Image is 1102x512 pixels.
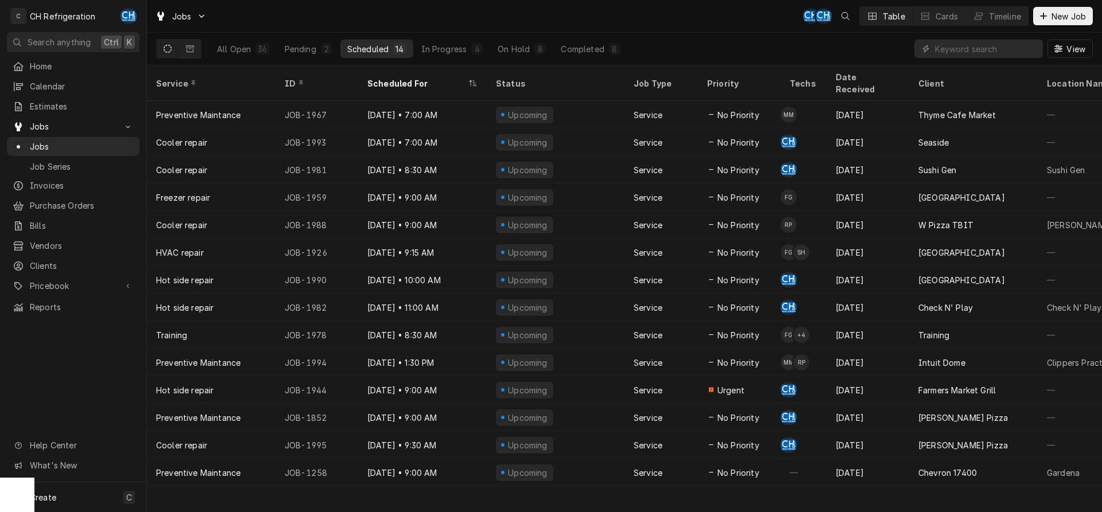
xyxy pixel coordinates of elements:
div: Service [634,191,662,204]
div: Chris Hiraga's Avatar [781,162,797,178]
div: Pending [285,43,316,55]
div: Service [634,384,662,396]
span: Vendors [30,240,134,252]
div: 4 [474,43,480,55]
div: Service [634,412,662,424]
div: [DATE] [826,349,909,376]
div: JOB-1944 [275,376,358,404]
div: CH [781,272,797,288]
span: Clients [30,260,134,272]
div: Cooler repair [156,136,207,148]
div: [DATE] • 9:00 AM [358,183,487,211]
div: [GEOGRAPHIC_DATA] [918,274,1005,286]
div: Service [634,164,662,176]
span: Jobs [30,140,134,153]
button: View [1047,40,1093,58]
div: JOB-1981 [275,156,358,183]
div: Service [634,219,662,231]
div: Ruben Perez's Avatar [781,217,797,233]
div: Status [496,77,613,89]
a: Bills [7,216,139,235]
div: Service [634,302,662,314]
div: Upcoming [507,136,549,148]
span: No Priority [717,191,759,204]
div: Check N' Play [1047,302,1101,314]
div: [GEOGRAPHIC_DATA] [918,247,1005,259]
span: What's New [30,459,133,471]
span: Invoices [30,179,134,191]
div: [DATE] [826,431,909,459]
div: [DATE] [826,266,909,294]
span: No Priority [717,439,759,451]
a: Clients [7,256,139,275]
div: Upcoming [507,467,549,479]
div: Upcoming [507,164,549,176]
div: [DATE] [826,156,909,183]
div: CH [816,8,832,24]
div: [DATE] [826,211,909,239]
span: Home [30,60,134,72]
div: [DATE] • 8:30 AM [358,156,487,183]
span: Create [30,493,56,502]
a: Invoices [7,176,139,195]
div: [PERSON_NAME] Pizza [918,439,1008,451]
div: CH [781,134,797,150]
div: Check N' Play [918,302,973,314]
div: JOB-1967 [275,101,358,128]
button: Search anythingCtrlK [7,32,139,52]
div: Service [634,109,662,121]
div: Sushi Gen [1047,164,1085,176]
div: Cooler repair [156,219,207,231]
div: [DATE] • 9:00 AM [358,459,487,486]
div: Chris Hiraga's Avatar [781,382,797,398]
div: W Pizza TBIT [918,219,973,231]
span: Bills [30,220,134,232]
div: Service [634,329,662,341]
div: Moises Melena's Avatar [781,354,797,370]
div: Preventive Maintance [156,357,240,369]
a: Home [7,57,139,76]
div: [DATE] • 7:00 AM [358,101,487,128]
div: Techs [790,77,817,89]
div: 2 [323,43,330,55]
a: Go to Jobs [150,7,211,26]
div: Chris Hiraga's Avatar [781,409,797,425]
div: Chris Hiraga's Avatar [781,272,797,288]
div: Freezer repair [156,191,210,204]
div: [DATE] • 9:00 AM [358,211,487,239]
div: MM [781,354,797,370]
a: Go to Jobs [7,117,139,136]
div: [DATE] [826,376,909,404]
div: Chris Hiraga's Avatar [781,437,797,453]
div: [PERSON_NAME] Pizza [918,412,1008,424]
div: JOB-1978 [275,321,358,349]
div: In Progress [421,43,467,55]
div: HVAC repair [156,247,204,259]
a: Estimates [7,97,139,116]
div: Chris Hiraga's Avatar [781,134,797,150]
div: [DATE] • 11:00 AM [358,294,487,321]
span: C [126,491,132,503]
div: RP [781,217,797,233]
div: Service [634,247,662,259]
a: Go to What's New [7,456,139,475]
div: [DATE] [826,128,909,156]
div: FG [781,327,797,343]
div: [DATE] • 1:30 PM [358,349,487,376]
span: K [127,36,132,48]
a: Calendar [7,77,139,96]
div: CH [781,299,797,315]
div: Upcoming [507,109,549,121]
span: Pricebook [30,280,117,292]
div: FG [781,244,797,260]
div: C [10,8,26,24]
div: Service [634,136,662,148]
span: Calendar [30,80,134,92]
div: Upcoming [507,384,549,396]
span: No Priority [717,136,759,148]
button: New Job [1033,7,1093,25]
div: Table [883,10,905,22]
a: Go to Help Center [7,436,139,455]
div: Cards [936,10,959,22]
div: Training [156,329,187,341]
